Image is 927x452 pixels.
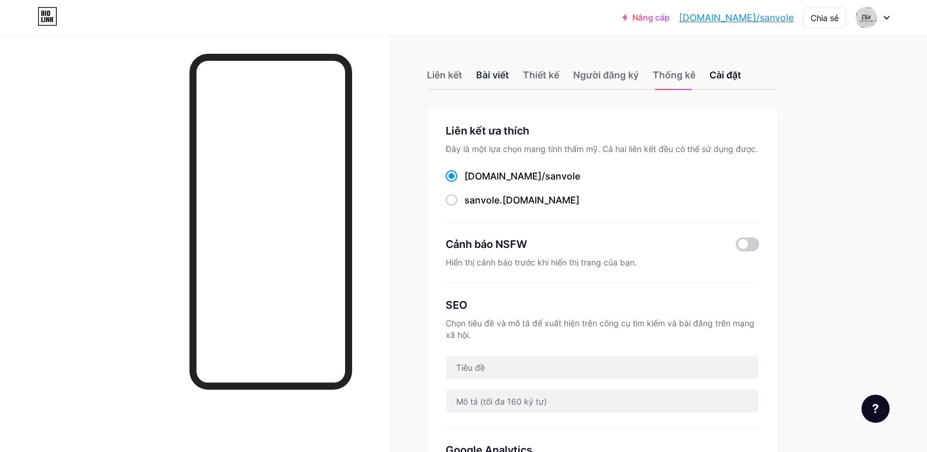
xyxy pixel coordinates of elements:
[811,13,839,23] font: Chia sẻ
[446,144,758,154] font: Đây là một lựa chọn mang tính thẩm mỹ. Cả hai liên kết đều có thể sử dụng được.
[573,69,639,81] font: Người đăng ký
[446,238,527,250] font: Cảnh báo NSFW
[499,194,580,206] font: .[DOMAIN_NAME]
[679,12,794,23] font: [DOMAIN_NAME]/sanvole
[653,69,695,81] font: Thống kê
[709,69,741,81] font: Cài đặt
[632,12,670,22] font: Nâng cấp
[464,170,545,182] font: [DOMAIN_NAME]/
[446,257,637,267] font: Hiển thị cảnh báo trước khi hiển thị trang của bạn.
[446,299,467,311] font: SEO
[427,69,462,81] font: Liên kết
[523,69,559,81] font: Thiết kế
[446,389,759,413] input: Mô tả (tối đa 160 ký tự)
[679,11,794,25] a: [DOMAIN_NAME]/sanvole
[446,125,529,137] font: Liên kết ưa thích
[446,318,754,340] font: Chọn tiêu đề và mô tả để xuất hiện trên công cụ tìm kiếm và bài đăng trên mạng xã hội.
[476,69,509,81] font: Bài viết
[855,6,877,29] img: Nguyễn Dân
[464,194,499,206] font: sanvole
[446,356,759,379] input: Tiêu đề
[545,170,580,182] font: sanvole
